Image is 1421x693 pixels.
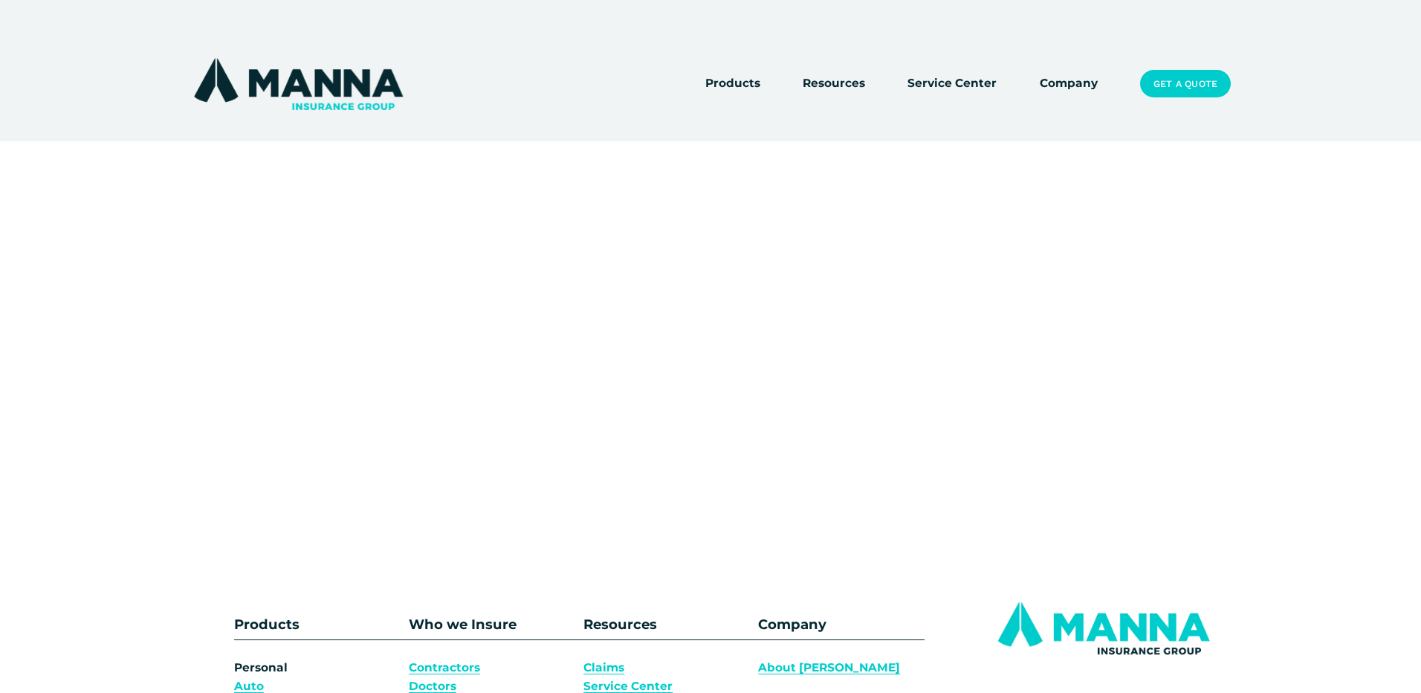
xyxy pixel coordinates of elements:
[234,613,357,635] p: Products
[583,659,624,677] a: Claims
[803,74,865,93] span: Resources
[758,613,925,635] p: Company
[583,613,750,635] p: Resources
[409,613,575,635] p: Who we Insure
[705,74,760,94] a: folder dropdown
[1040,74,1098,94] a: Company
[190,55,407,113] img: Manna Insurance Group
[1140,70,1231,98] a: Get a Quote
[758,659,900,677] a: About [PERSON_NAME]
[803,74,865,94] a: folder dropdown
[907,74,997,94] a: Service Center
[705,74,760,93] span: Products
